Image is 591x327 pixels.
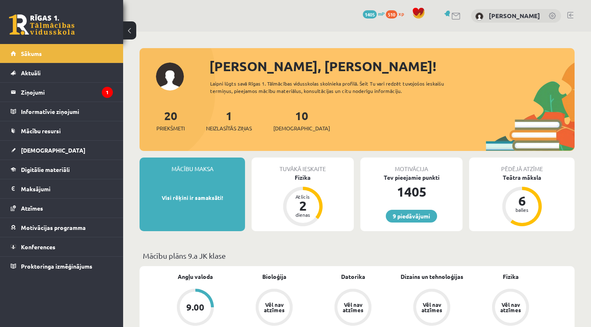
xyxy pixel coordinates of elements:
a: [DEMOGRAPHIC_DATA] [11,141,113,160]
p: Visi rēķini ir samaksāti! [144,194,241,202]
i: 1 [102,87,113,98]
span: Digitālie materiāli [21,166,70,173]
a: Aktuāli [11,63,113,82]
legend: Informatīvie ziņojumi [21,102,113,121]
a: Mācību resursi [11,121,113,140]
a: 20Priekšmeti [156,108,185,132]
a: 9 piedāvājumi [386,210,437,223]
a: Digitālie materiāli [11,160,113,179]
div: Vēl nav atzīmes [499,302,522,313]
a: Datorika [341,272,365,281]
a: Dizains un tehnoloģijas [401,272,463,281]
span: Sākums [21,50,42,57]
div: Tev pieejamie punkti [360,173,463,182]
a: [PERSON_NAME] [489,12,540,20]
div: Tuvākā ieskaite [252,158,354,173]
div: Motivācija [360,158,463,173]
a: Maksājumi [11,179,113,198]
legend: Ziņojumi [21,83,113,102]
a: Proktoringa izmēģinājums [11,257,113,276]
span: Motivācijas programma [21,224,86,231]
div: Fizika [252,173,354,182]
a: Bioloģija [262,272,286,281]
span: Neizlasītās ziņas [206,124,252,132]
a: Sākums [11,44,113,63]
a: 1405 mP [363,10,385,17]
div: 2 [291,199,315,212]
div: Vēl nav atzīmes [420,302,443,313]
span: Konferences [21,243,55,250]
span: Atzīmes [21,204,43,212]
a: 1Neizlasītās ziņas [206,108,252,132]
div: 1405 [360,182,463,202]
span: [DEMOGRAPHIC_DATA] [21,146,85,154]
span: [DEMOGRAPHIC_DATA] [273,124,330,132]
a: Ziņojumi1 [11,83,113,102]
a: Fizika Atlicis 2 dienas [252,173,354,227]
a: Teātra māksla 6 balles [469,173,575,227]
a: Informatīvie ziņojumi [11,102,113,121]
span: Proktoringa izmēģinājums [21,262,92,270]
div: 6 [510,194,534,207]
div: 9.00 [186,303,204,312]
span: Priekšmeti [156,124,185,132]
div: Teātra māksla [469,173,575,182]
div: dienas [291,212,315,217]
span: Aktuāli [21,69,41,77]
legend: Maksājumi [21,179,113,198]
img: Izabella Bebre [475,12,483,21]
span: Mācību resursi [21,127,61,135]
span: xp [399,10,404,17]
a: Fizika [503,272,519,281]
a: Angļu valoda [178,272,213,281]
span: 510 [386,10,397,19]
div: Mācību maksa [140,158,245,173]
div: [PERSON_NAME], [PERSON_NAME]! [209,56,575,76]
a: Rīgas 1. Tālmācības vidusskola [9,14,75,35]
div: Atlicis [291,194,315,199]
div: Vēl nav atzīmes [263,302,286,313]
div: Vēl nav atzīmes [341,302,364,313]
div: balles [510,207,534,212]
div: Laipni lūgts savā Rīgas 1. Tālmācības vidusskolas skolnieka profilā. Šeit Tu vari redzēt tuvojošo... [210,80,471,95]
a: 10[DEMOGRAPHIC_DATA] [273,108,330,132]
div: Pēdējā atzīme [469,158,575,173]
a: 510 xp [386,10,408,17]
p: Mācību plāns 9.a JK klase [143,250,571,261]
a: Atzīmes [11,199,113,218]
span: mP [378,10,385,17]
span: 1405 [363,10,377,19]
a: Motivācijas programma [11,218,113,237]
a: Konferences [11,237,113,256]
